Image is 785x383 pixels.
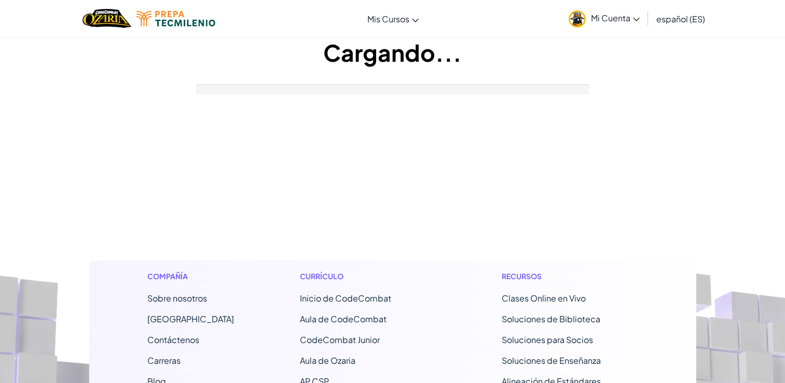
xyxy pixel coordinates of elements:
img: Tecmilenio logo [136,11,215,26]
span: Inicio de CodeCombat [300,293,391,304]
a: Aula de Ozaria [300,355,355,366]
a: Ozaria by CodeCombat logo [82,8,131,29]
a: [GEOGRAPHIC_DATA] [147,313,234,324]
a: Mis Cursos [362,5,424,33]
span: Contáctenos [147,334,199,345]
a: Aula de CodeCombat [300,313,387,324]
a: Soluciones de Enseñanza [502,355,601,366]
span: Mis Cursos [367,13,409,24]
a: Carreras [147,355,181,366]
a: Soluciones para Socios [502,334,593,345]
img: Home [82,8,131,29]
a: Mi Cuenta [563,2,645,35]
a: Sobre nosotros [147,293,207,304]
h1: Recursos [502,271,638,282]
a: español (ES) [651,5,710,33]
h1: Compañía [147,271,234,282]
h1: Currículo [300,271,436,282]
span: español (ES) [656,13,705,24]
img: avatar [569,10,586,28]
a: Clases Online en Vivo [502,293,586,304]
a: CodeCombat Junior [300,334,380,345]
span: Mi Cuenta [591,12,640,23]
a: Soluciones de Biblioteca [502,313,600,324]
